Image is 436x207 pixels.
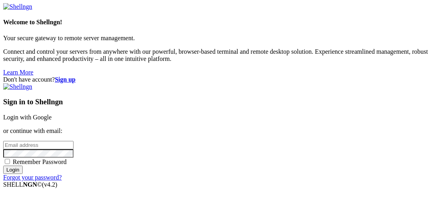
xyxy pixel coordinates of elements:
[3,127,433,135] p: or continue with email:
[3,83,32,90] img: Shellngn
[3,181,57,188] span: SHELL ©
[13,158,67,165] span: Remember Password
[3,114,52,121] a: Login with Google
[3,174,62,181] a: Forgot your password?
[3,76,433,83] div: Don't have account?
[3,19,433,26] h4: Welcome to Shellngn!
[3,141,74,149] input: Email address
[42,181,58,188] span: 4.2.0
[3,166,23,174] input: Login
[23,181,37,188] b: NGN
[5,159,10,164] input: Remember Password
[3,48,433,62] p: Connect and control your servers from anywhere with our powerful, browser-based terminal and remo...
[3,35,433,42] p: Your secure gateway to remote server management.
[3,3,32,10] img: Shellngn
[55,76,76,83] a: Sign up
[3,98,433,106] h3: Sign in to Shellngn
[3,69,33,76] a: Learn More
